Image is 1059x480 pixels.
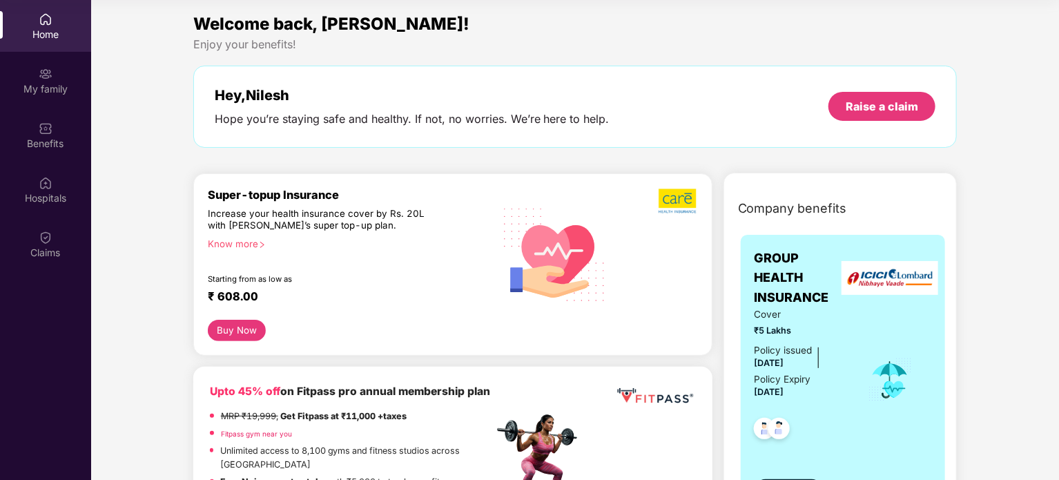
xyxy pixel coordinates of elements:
[755,324,849,338] span: ₹5 Lakhs
[494,191,616,316] img: svg+xml;base64,PHN2ZyB4bWxucz0iaHR0cDovL3d3dy53My5vcmcvMjAwMC9zdmciIHhtbG5zOnhsaW5rPSJodHRwOi8vd3...
[738,199,847,218] span: Company benefits
[755,307,849,322] span: Cover
[846,99,918,114] div: Raise a claim
[220,444,494,472] p: Unlimited access to 8,100 gyms and fitness studios across [GEOGRAPHIC_DATA]
[208,289,480,306] div: ₹ 608.00
[842,261,938,295] img: insurerLogo
[215,112,610,126] div: Hope you’re staying safe and healthy. If not, no worries. We’re here to help.
[755,249,849,307] span: GROUP HEALTH INSURANCE
[208,238,485,248] div: Know more
[755,343,813,358] div: Policy issued
[193,14,469,34] span: Welcome back, [PERSON_NAME]!
[208,208,434,233] div: Increase your health insurance cover by Rs. 20L with [PERSON_NAME]’s super top-up plan.
[868,357,913,403] img: icon
[614,383,695,409] img: fppp.png
[762,414,796,448] img: svg+xml;base64,PHN2ZyB4bWxucz0iaHR0cDovL3d3dy53My5vcmcvMjAwMC9zdmciIHdpZHRoPSI0OC45NDMiIGhlaWdodD...
[39,122,52,135] img: svg+xml;base64,PHN2ZyBpZD0iQmVuZWZpdHMiIHhtbG5zPSJodHRwOi8vd3d3LnczLm9yZy8yMDAwL3N2ZyIgd2lkdGg9Ij...
[208,274,435,284] div: Starting from as low as
[221,430,292,438] a: Fitpass gym near you
[221,411,278,421] del: MRP ₹19,999,
[193,37,958,52] div: Enjoy your benefits!
[755,358,784,368] span: [DATE]
[208,188,494,202] div: Super-topup Insurance
[39,231,52,244] img: svg+xml;base64,PHN2ZyBpZD0iQ2xhaW0iIHhtbG5zPSJodHRwOi8vd3d3LnczLm9yZy8yMDAwL3N2ZyIgd2lkdGg9IjIwIi...
[210,385,490,398] b: on Fitpass pro annual membership plan
[748,414,781,448] img: svg+xml;base64,PHN2ZyB4bWxucz0iaHR0cDovL3d3dy53My5vcmcvMjAwMC9zdmciIHdpZHRoPSI0OC45NDMiIGhlaWdodD...
[659,188,698,214] img: b5dec4f62d2307b9de63beb79f102df3.png
[755,387,784,397] span: [DATE]
[755,372,811,387] div: Policy Expiry
[215,87,610,104] div: Hey, Nilesh
[210,385,280,398] b: Upto 45% off
[39,176,52,190] img: svg+xml;base64,PHN2ZyBpZD0iSG9zcGl0YWxzIiB4bWxucz0iaHR0cDovL3d3dy53My5vcmcvMjAwMC9zdmciIHdpZHRoPS...
[258,241,266,249] span: right
[208,320,266,341] button: Buy Now
[39,67,52,81] img: svg+xml;base64,PHN2ZyB3aWR0aD0iMjAiIGhlaWdodD0iMjAiIHZpZXdCb3g9IjAgMCAyMCAyMCIgZmlsbD0ibm9uZSIgeG...
[280,411,407,421] strong: Get Fitpass at ₹11,000 +taxes
[39,12,52,26] img: svg+xml;base64,PHN2ZyBpZD0iSG9tZSIgeG1sbnM9Imh0dHA6Ly93d3cudzMub3JnLzIwMDAvc3ZnIiB3aWR0aD0iMjAiIG...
